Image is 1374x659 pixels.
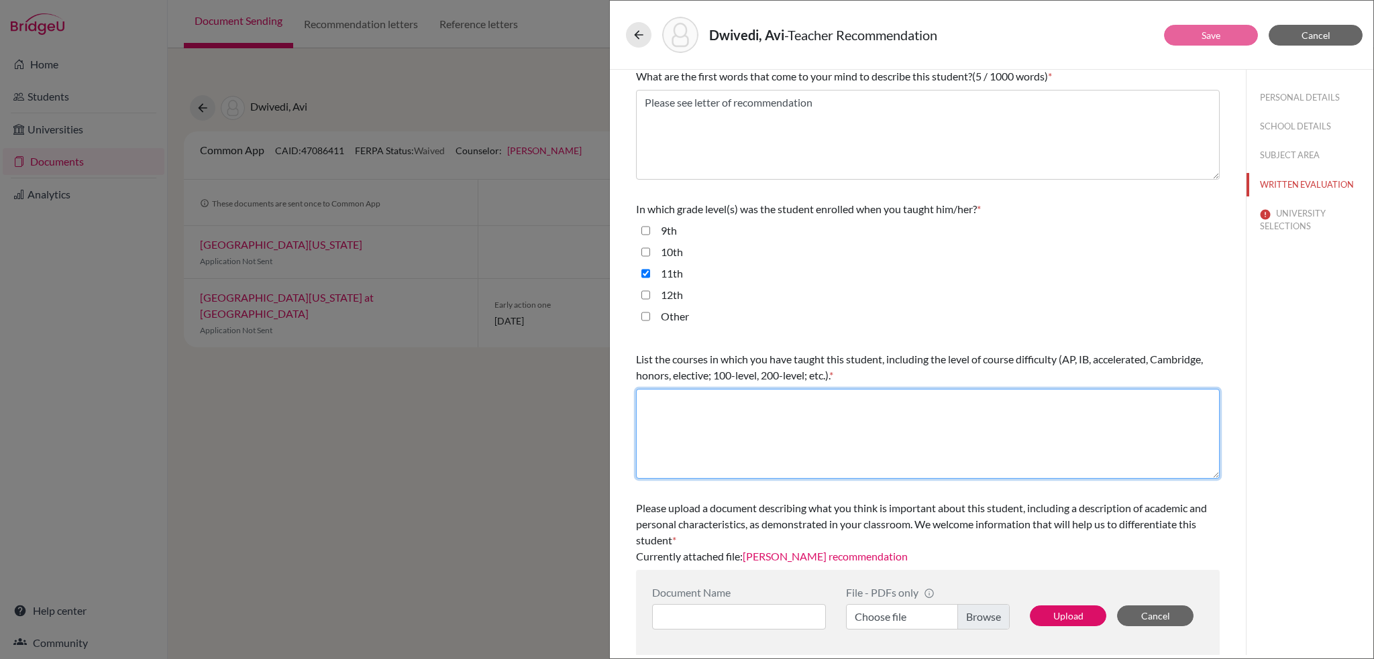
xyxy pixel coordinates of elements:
[636,353,1203,381] span: List the courses in which you have taught this student, including the level of course difficulty ...
[924,588,935,599] span: info
[784,27,937,43] span: - Teacher Recommendation
[1247,115,1373,138] button: SCHOOL DETAILS
[636,202,977,215] span: In which grade level(s) was the student enrolled when you taught him/her?
[972,70,1048,82] span: (5 / 1000 words)
[636,90,1220,180] textarea: Please see letter of recommendation
[709,27,784,43] strong: Dwivedi, Avi
[636,70,972,82] span: What are the first words that come to your mind to describe this student?
[661,244,683,260] label: 10th
[1117,605,1194,626] button: Cancel
[661,223,677,239] label: 9th
[1247,173,1373,196] button: WRITTEN EVALUATION
[636,501,1207,546] span: Please upload a document describing what you think is important about this student, including a d...
[652,586,826,599] div: Document Name
[1247,143,1373,167] button: SUBJECT AREA
[1247,202,1373,238] button: UNIVERSITY SELECTIONS
[743,550,908,562] a: [PERSON_NAME] recommendation
[661,265,683,282] label: 11th
[1247,86,1373,109] button: PERSONAL DETAILS
[636,495,1220,570] div: Currently attached file:
[661,308,689,324] label: Other
[1030,605,1106,626] button: Upload
[846,586,1010,599] div: File - PDFs only
[846,604,1010,630] label: Choose file
[1260,209,1271,220] img: error-544570611efd0a2d1de9.svg
[661,287,683,303] label: 12th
